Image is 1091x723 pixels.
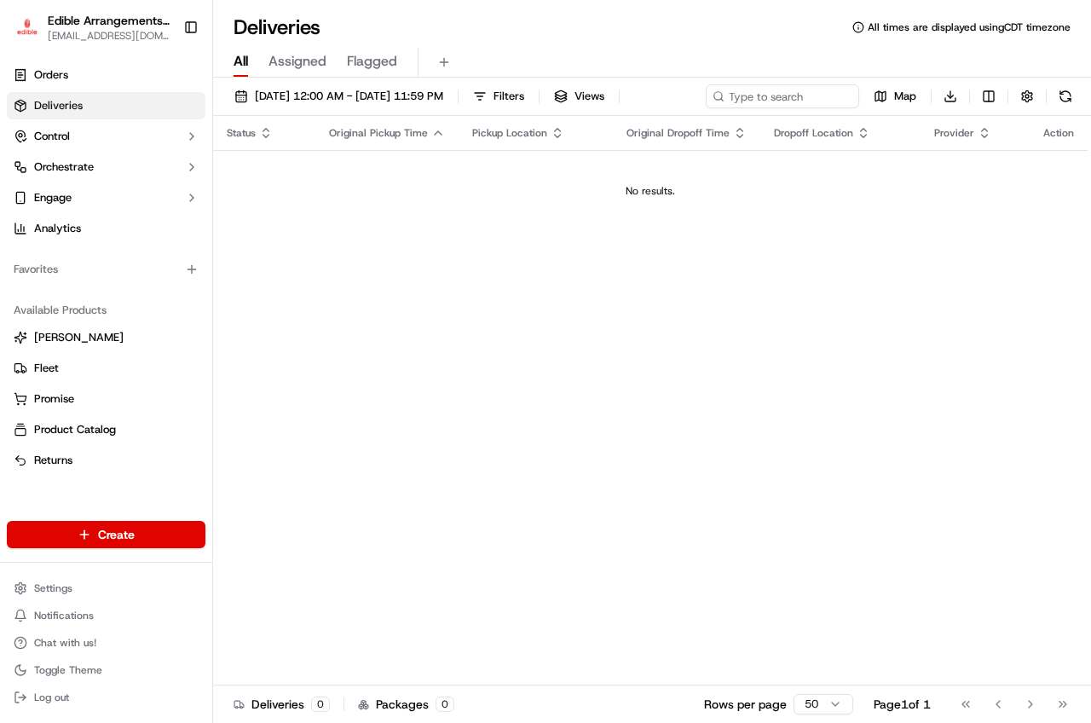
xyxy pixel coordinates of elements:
[34,663,102,677] span: Toggle Theme
[7,123,205,150] button: Control
[268,51,326,72] span: Assigned
[34,691,69,704] span: Log out
[358,696,454,713] div: Packages
[7,92,205,119] a: Deliveries
[704,696,787,713] p: Rows per page
[626,126,730,140] span: Original Dropoff Time
[7,685,205,709] button: Log out
[34,330,124,345] span: [PERSON_NAME]
[227,126,256,140] span: Status
[7,324,205,351] button: [PERSON_NAME]
[255,89,443,104] span: [DATE] 12:00 AM - [DATE] 11:59 PM
[14,391,199,407] a: Promise
[34,361,59,376] span: Fleet
[14,422,199,437] a: Product Catalog
[34,159,94,175] span: Orchestrate
[7,576,205,600] button: Settings
[234,14,320,41] h1: Deliveries
[546,84,612,108] button: Views
[7,658,205,682] button: Toggle Theme
[234,51,248,72] span: All
[7,153,205,181] button: Orchestrate
[7,7,176,48] button: Edible Arrangements - San Antonio, TXEdible Arrangements - [GEOGRAPHIC_DATA], [GEOGRAPHIC_DATA][E...
[494,89,524,104] span: Filters
[7,215,205,242] a: Analytics
[34,190,72,205] span: Engage
[7,521,205,548] button: Create
[7,604,205,628] button: Notifications
[14,453,199,468] a: Returns
[220,184,1081,198] div: No results.
[7,631,205,655] button: Chat with us!
[34,636,96,650] span: Chat with us!
[329,126,428,140] span: Original Pickup Time
[34,609,94,622] span: Notifications
[7,385,205,413] button: Promise
[436,697,454,712] div: 0
[34,581,72,595] span: Settings
[7,256,205,283] div: Favorites
[706,84,859,108] input: Type to search
[234,696,330,713] div: Deliveries
[774,126,853,140] span: Dropoff Location
[1053,84,1077,108] button: Refresh
[894,89,916,104] span: Map
[227,84,451,108] button: [DATE] 12:00 AM - [DATE] 11:59 PM
[34,98,83,113] span: Deliveries
[311,697,330,712] div: 0
[34,221,81,236] span: Analytics
[934,126,974,140] span: Provider
[7,355,205,382] button: Fleet
[7,297,205,324] div: Available Products
[574,89,604,104] span: Views
[34,67,68,83] span: Orders
[7,184,205,211] button: Engage
[34,453,72,468] span: Returns
[98,526,135,543] span: Create
[874,696,931,713] div: Page 1 of 1
[347,51,397,72] span: Flagged
[868,20,1071,34] span: All times are displayed using CDT timezone
[7,61,205,89] a: Orders
[7,447,205,474] button: Returns
[48,29,170,43] button: [EMAIL_ADDRESS][DOMAIN_NAME]
[14,330,199,345] a: [PERSON_NAME]
[34,422,116,437] span: Product Catalog
[34,391,74,407] span: Promise
[14,15,41,40] img: Edible Arrangements - San Antonio, TX
[472,126,547,140] span: Pickup Location
[48,12,170,29] button: Edible Arrangements - [GEOGRAPHIC_DATA], [GEOGRAPHIC_DATA]
[1043,126,1074,140] div: Action
[14,361,199,376] a: Fleet
[465,84,532,108] button: Filters
[34,129,70,144] span: Control
[866,84,924,108] button: Map
[7,416,205,443] button: Product Catalog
